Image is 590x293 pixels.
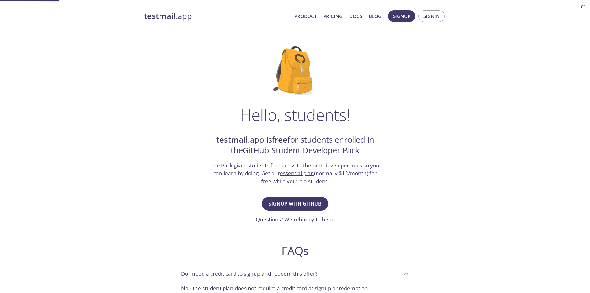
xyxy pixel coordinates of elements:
a: Pricing [323,12,343,20]
a: testmail.app [144,11,290,21]
a: essential plan [280,170,314,177]
a: Docs [349,12,362,20]
h3: The Pack gives students free acess to the best developer tools so you can learn by doing. Get our... [210,162,380,185]
span: Signup with GitHub [269,199,321,208]
h3: Questions? We're . [256,215,334,224]
a: Blog [369,12,382,20]
h1: Hello, students! [240,105,350,124]
p: Do I need a credit card to signup and redeem this offer? [181,270,317,278]
a: Product [295,12,317,20]
strong: testmail [216,134,248,145]
div: Do I need a credit card to signup and redeem this offer? [176,265,414,282]
a: GitHub Student Developer Pack [243,145,360,156]
h2: .app is for students enrolled in the [210,135,380,156]
img: github-student-backpack.png [273,46,317,95]
button: Signin [418,10,445,22]
span: Signup [393,12,410,20]
h2: FAQs [176,244,414,258]
p: No - the student plan does not require a credit card at signup or redemption. [181,284,409,292]
span: Signin [423,12,440,20]
strong: free [272,134,287,145]
strong: testmail [144,11,176,21]
button: Signup [388,10,415,22]
button: Signup with GitHub [262,197,328,211]
a: happy to help [299,216,333,223]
